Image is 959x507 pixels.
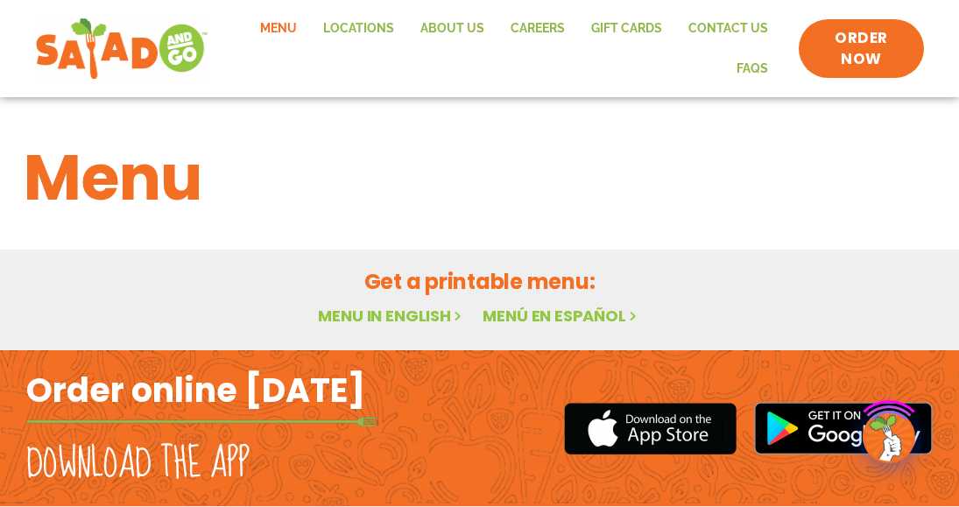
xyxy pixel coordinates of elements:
[407,9,497,49] a: About Us
[310,9,407,49] a: Locations
[723,49,781,89] a: FAQs
[35,14,208,84] img: new-SAG-logo-768×292
[226,9,781,88] nav: Menu
[247,9,310,49] a: Menu
[754,402,933,454] img: google_play
[26,417,377,426] img: fork
[816,28,906,70] span: ORDER NOW
[799,19,924,79] a: ORDER NOW
[483,305,640,327] a: Menú en español
[24,130,936,225] h1: Menu
[578,9,675,49] a: GIFT CARDS
[26,369,365,412] h2: Order online [DATE]
[564,400,737,457] img: appstore
[318,305,465,327] a: Menu in English
[675,9,781,49] a: Contact Us
[26,440,250,489] h2: Download the app
[497,9,578,49] a: Careers
[24,266,936,297] h2: Get a printable menu:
